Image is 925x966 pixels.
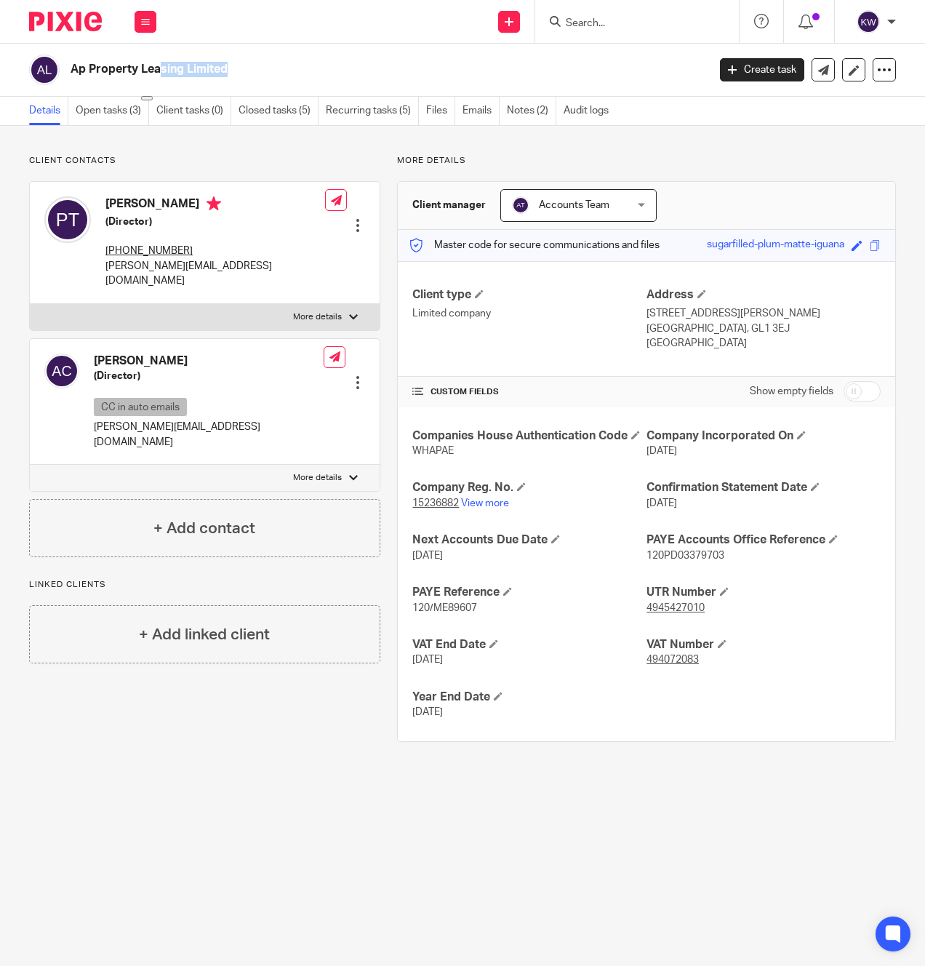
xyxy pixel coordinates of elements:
[412,690,646,705] h4: Year End Date
[412,655,443,665] span: [DATE]
[105,246,193,256] tcxspan: Call +44 (0) 7577445422 via 3CX
[412,428,646,444] h4: Companies House Authentication Code
[412,498,459,508] tcxspan: Call 15236882 via 3CX
[646,336,881,351] p: [GEOGRAPHIC_DATA]
[397,155,896,167] p: More details
[412,287,646,303] h4: Client type
[293,472,342,484] p: More details
[94,354,324,369] h4: [PERSON_NAME]
[239,97,319,125] a: Closed tasks (5)
[326,97,419,125] a: Recurring tasks (5)
[646,498,677,508] span: [DATE]
[153,517,255,540] h4: + Add contact
[646,306,881,321] p: [STREET_ADDRESS][PERSON_NAME]
[564,97,616,125] a: Audit logs
[412,306,646,321] p: Limited company
[646,428,881,444] h4: Company Incorporated On
[707,237,844,254] div: sugarfilled-plum-matte-iguana
[412,480,646,495] h4: Company Reg. No.
[105,259,325,289] p: [PERSON_NAME][EMAIL_ADDRESS][DOMAIN_NAME]
[412,637,646,652] h4: VAT End Date
[207,196,221,211] i: Primary
[156,97,231,125] a: Client tasks (0)
[44,354,79,388] img: svg%3E
[29,12,102,31] img: Pixie
[564,17,695,31] input: Search
[105,196,325,215] h4: [PERSON_NAME]
[94,420,324,450] p: [PERSON_NAME][EMAIL_ADDRESS][DOMAIN_NAME]
[720,58,804,81] a: Create task
[426,97,455,125] a: Files
[646,655,699,665] tcxspan: Call 494072083 via 3CX
[750,384,833,399] label: Show empty fields
[412,386,646,398] h4: CUSTOM FIELDS
[461,498,509,508] a: View more
[412,603,477,613] span: 120/ME89607
[512,196,529,214] img: svg%3E
[71,62,572,77] h2: Ap Property Leasing Limited
[293,311,342,323] p: More details
[94,398,187,416] p: CC in auto emails
[412,446,454,456] span: WHAPAE
[412,551,443,561] span: [DATE]
[412,585,646,600] h4: PAYE Reference
[94,369,324,383] h5: (Director)
[29,579,380,591] p: Linked clients
[29,155,380,167] p: Client contacts
[646,585,881,600] h4: UTR Number
[539,200,609,210] span: Accounts Team
[646,551,724,561] span: 120PD03379703
[646,532,881,548] h4: PAYE Accounts Office Reference
[29,55,60,85] img: svg%3E
[646,287,881,303] h4: Address
[412,532,646,548] h4: Next Accounts Due Date
[646,603,705,613] tcxspan: Call 4945427010 via 3CX
[412,707,443,717] span: [DATE]
[76,97,149,125] a: Open tasks (3)
[857,10,880,33] img: svg%3E
[507,97,556,125] a: Notes (2)
[646,322,881,336] p: [GEOGRAPHIC_DATA], GL1 3EJ
[139,623,270,646] h4: + Add linked client
[646,446,677,456] span: [DATE]
[105,215,325,229] h5: (Director)
[462,97,500,125] a: Emails
[409,238,660,252] p: Master code for secure communications and files
[44,196,91,243] img: svg%3E
[29,97,68,125] a: Details
[646,480,881,495] h4: Confirmation Statement Date
[412,198,486,212] h3: Client manager
[646,637,881,652] h4: VAT Number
